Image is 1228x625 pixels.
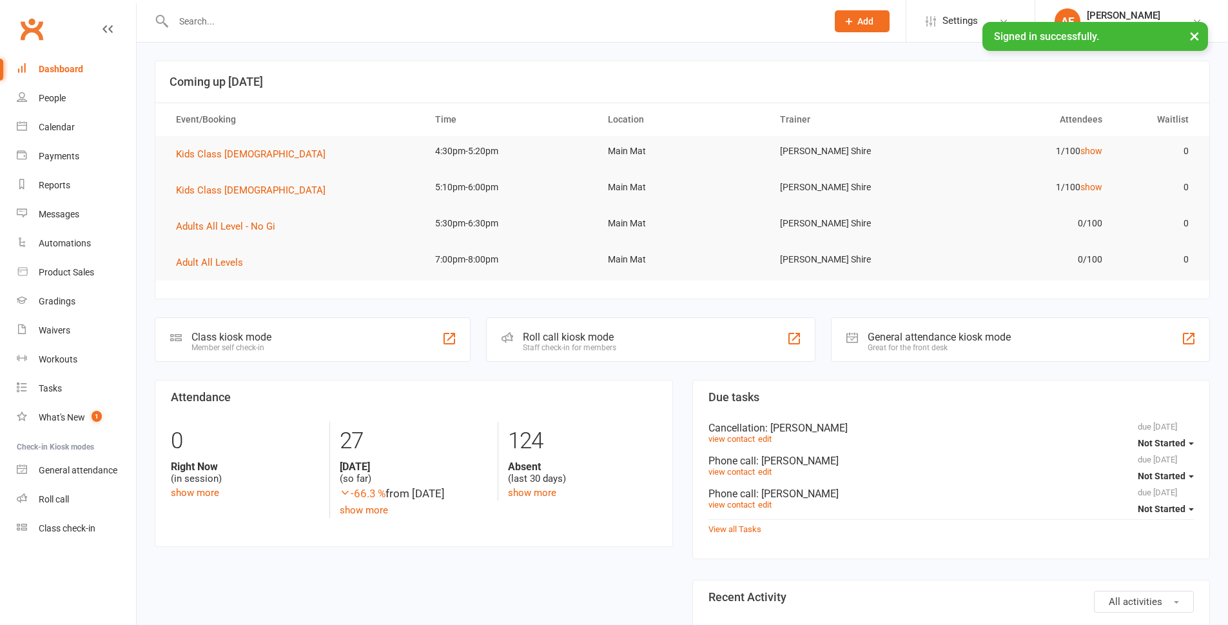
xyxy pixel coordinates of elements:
a: show [1080,146,1102,156]
a: show more [340,504,388,516]
div: General attendance [39,465,117,475]
button: × [1183,22,1206,50]
a: Clubworx [15,13,48,45]
td: 7:00pm-8:00pm [424,244,596,275]
a: view contact [708,434,755,444]
span: Kids Class [DEMOGRAPHIC_DATA] [176,184,326,196]
a: Automations [17,229,136,258]
div: Gradings [39,296,75,306]
td: 4:30pm-5:20pm [424,136,596,166]
div: Phone call [708,455,1194,467]
th: Attendees [941,103,1114,136]
div: Roll call kiosk mode [523,331,616,343]
a: edit [758,467,772,477]
a: show [1080,182,1102,192]
td: Main Mat [596,208,769,239]
th: Location [596,103,769,136]
div: 0 [171,422,320,461]
button: Adult All Levels [176,255,252,270]
a: Dashboard [17,55,136,84]
td: [PERSON_NAME] Shire [768,208,941,239]
input: Search... [170,12,818,30]
div: Roll call [39,494,69,504]
strong: [DATE] [340,461,488,473]
div: [PERSON_NAME] Shire [1087,21,1178,33]
span: Not Started [1138,504,1185,514]
span: : [PERSON_NAME] [765,422,848,434]
th: Waitlist [1114,103,1200,136]
span: Adults All Level - No Gi [176,221,275,232]
a: Product Sales [17,258,136,287]
td: 0 [1114,244,1200,275]
span: Settings [942,6,978,35]
div: Workouts [39,354,77,364]
span: All activities [1109,596,1162,608]
th: Time [424,103,596,136]
th: Trainer [768,103,941,136]
span: Not Started [1138,471,1185,481]
span: 1 [92,411,102,422]
div: Reports [39,180,70,190]
div: Automations [39,238,91,248]
span: -66.3 % [340,487,385,500]
button: Add [835,10,890,32]
td: 0 [1114,136,1200,166]
a: show more [171,487,219,499]
button: Not Started [1138,464,1194,488]
a: edit [758,500,772,510]
td: 1/100 [941,136,1114,166]
span: Add [857,16,873,26]
td: [PERSON_NAME] Shire [768,136,941,166]
div: (last 30 days) [508,461,656,485]
td: 0/100 [941,208,1114,239]
a: edit [758,434,772,444]
button: Kids Class [DEMOGRAPHIC_DATA] [176,146,335,162]
span: Not Started [1138,438,1185,448]
div: Member self check-in [191,343,271,352]
div: Cancellation [708,422,1194,434]
h3: Coming up [DATE] [170,75,1195,88]
div: Tasks [39,383,62,393]
td: 1/100 [941,172,1114,203]
span: : [PERSON_NAME] [756,488,839,500]
a: show more [508,487,556,499]
div: (in session) [171,461,320,485]
span: Kids Class [DEMOGRAPHIC_DATA] [176,148,326,160]
a: Reports [17,171,136,200]
td: 5:30pm-6:30pm [424,208,596,239]
div: Product Sales [39,267,94,277]
button: All activities [1094,591,1194,613]
div: Phone call [708,488,1194,500]
button: Not Started [1138,432,1194,455]
div: Messages [39,209,79,219]
div: Staff check-in for members [523,343,616,352]
div: [PERSON_NAME] [1087,10,1178,21]
a: view contact [708,500,755,510]
div: Great for the front desk [868,343,1011,352]
span: Adult All Levels [176,257,243,268]
strong: Right Now [171,461,320,473]
button: Kids Class [DEMOGRAPHIC_DATA] [176,183,335,198]
div: 124 [508,422,656,461]
a: Calendar [17,113,136,142]
td: [PERSON_NAME] Shire [768,244,941,275]
strong: Absent [508,461,656,473]
div: General attendance kiosk mode [868,331,1011,343]
a: Tasks [17,374,136,403]
button: Adults All Level - No Gi [176,219,284,234]
h3: Recent Activity [708,591,1194,604]
button: Not Started [1138,497,1194,521]
a: What's New1 [17,403,136,432]
td: [PERSON_NAME] Shire [768,172,941,203]
th: Event/Booking [164,103,424,136]
div: 27 [340,422,488,461]
td: 0/100 [941,244,1114,275]
span: : [PERSON_NAME] [756,455,839,467]
h3: Attendance [171,391,657,404]
span: Signed in successfully. [994,30,1099,43]
div: Class kiosk mode [191,331,271,343]
a: Waivers [17,316,136,345]
td: Main Mat [596,244,769,275]
a: People [17,84,136,113]
div: Waivers [39,325,70,335]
